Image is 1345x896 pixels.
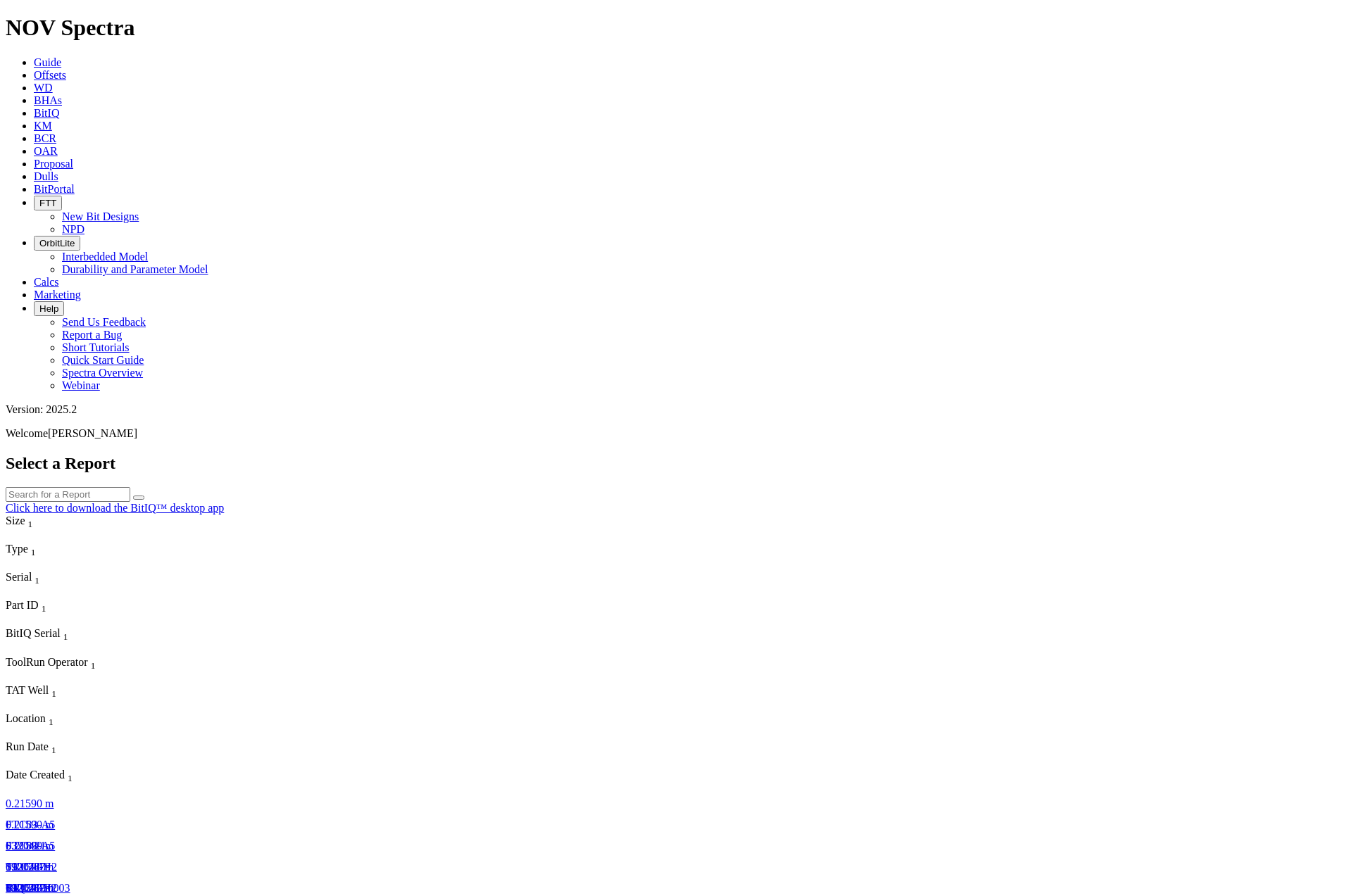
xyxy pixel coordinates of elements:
a: 0.21590 m [6,797,54,809]
a: Short Tutorials [62,341,130,353]
span: Help [39,303,58,314]
span: Sort None [63,627,68,639]
div: Version: 2025.2 [6,403,1339,416]
span: Run Date [6,740,49,752]
div: TAT Well Sort None [6,684,135,700]
div: Column Menu [6,700,135,712]
button: FTT [34,196,62,210]
span: Sort None [91,656,96,668]
sub: 1 [51,745,56,755]
div: Column Menu [6,671,122,684]
a: Interbedded Model [62,251,148,263]
span: ToolRun Operator [6,656,88,668]
p: Welcome [6,427,1339,440]
a: Quick Start Guide [62,354,144,366]
input: Search for a Report [6,487,130,502]
a: 0.21590 m [6,861,54,873]
span: FTT [39,198,56,208]
div: Date Created Sort None [6,769,134,784]
div: Sort None [6,712,135,740]
div: Sort None [6,571,135,599]
span: Serial [6,571,32,583]
a: Dulls [34,170,58,182]
a: BitPortal [34,183,75,195]
a: Offsets [34,69,66,81]
button: OrbitLite [34,236,80,251]
a: Calcs [34,276,59,288]
span: Date Created [6,769,65,781]
span: Sort None [35,571,39,583]
div: Sort None [6,769,134,797]
a: NPD [62,223,85,235]
a: 0.21590 m [6,840,54,852]
a: Send Us Feedback [62,316,146,328]
a: Report a Bug [62,329,122,341]
a: BHAs [34,94,62,106]
div: Column Menu [6,586,135,599]
div: Sort None [6,656,122,684]
span: Location [6,712,46,724]
a: Spectra Overview [62,367,143,379]
sub: 1 [42,603,46,614]
span: Sort None [28,515,33,526]
div: Location Sort None [6,712,135,728]
div: Size Sort None [6,515,135,530]
a: Proposal [34,158,73,170]
sub: 1 [31,547,36,557]
sub: 1 [68,774,73,784]
a: 0.21590 m [6,882,54,894]
a: 0.21590 m [6,819,54,831]
sub: 1 [91,660,96,671]
div: Column Menu [6,756,135,769]
div: Column Menu [6,785,134,797]
div: Serial Sort None [6,571,135,586]
a: Guide [34,56,61,68]
span: Sort None [31,543,36,555]
div: Sort None [6,627,135,655]
div: Column Menu [6,530,135,543]
span: Sort None [49,712,54,724]
a: BitIQ [34,107,59,119]
div: ToolRun Operator Sort None [6,656,122,671]
sub: 1 [28,519,33,529]
span: Size [6,515,25,526]
span: Type [6,543,28,555]
a: OAR [34,145,58,157]
a: KM [34,120,52,132]
a: New Bit Designs [62,210,139,222]
span: OrbitLite [39,238,75,248]
div: Sort None [6,543,135,571]
a: BCR [34,132,56,144]
div: Sort None [6,515,135,543]
a: Click here to download the BitIQ™ desktop app [6,502,224,514]
span: TAT Well [6,684,49,696]
sub: 1 [35,575,39,586]
span: [PERSON_NAME] [48,427,137,439]
div: Column Menu [6,643,135,656]
sub: 1 [51,688,56,699]
div: Run Date Sort None [6,740,135,756]
a: WD [34,82,53,94]
div: Column Menu [6,728,135,740]
div: Type Sort None [6,543,135,558]
span: Sort None [42,599,46,611]
div: Column Menu [6,558,135,571]
h1: NOV Spectra [6,15,1339,41]
button: Help [34,301,64,316]
sub: 1 [49,717,54,727]
div: Sort None [6,599,135,627]
span: Sort None [51,740,56,752]
div: Sort None [6,684,135,712]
